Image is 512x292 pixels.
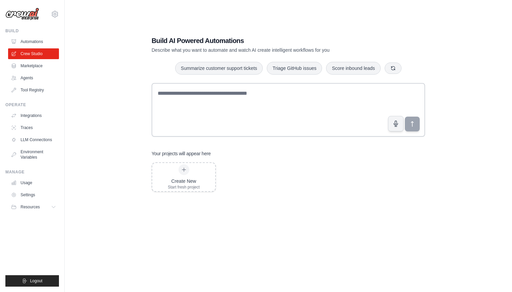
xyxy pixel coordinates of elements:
[5,102,59,108] div: Operate
[30,278,42,284] span: Logout
[326,62,381,75] button: Score inbound leads
[5,28,59,34] div: Build
[385,62,402,74] button: Get new suggestions
[152,36,378,45] h1: Build AI Powered Automations
[5,275,59,287] button: Logout
[388,116,404,131] button: Click to speak your automation idea
[168,184,200,190] div: Start fresh project
[8,60,59,71] a: Marketplace
[152,47,378,53] p: Describe what you want to automate and watch AI create intelligent workflows for you
[152,150,211,157] h3: Your projects will appear here
[168,178,200,184] div: Create New
[8,73,59,83] a: Agents
[8,147,59,163] a: Environment Variables
[175,62,263,75] button: Summarize customer support tickets
[8,85,59,95] a: Tool Registry
[8,134,59,145] a: LLM Connections
[8,122,59,133] a: Traces
[8,202,59,212] button: Resources
[8,48,59,59] a: Crew Studio
[8,190,59,200] a: Settings
[267,62,322,75] button: Triage GitHub issues
[21,204,40,210] span: Resources
[8,177,59,188] a: Usage
[8,110,59,121] a: Integrations
[5,8,39,20] img: Logo
[8,36,59,47] a: Automations
[5,169,59,175] div: Manage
